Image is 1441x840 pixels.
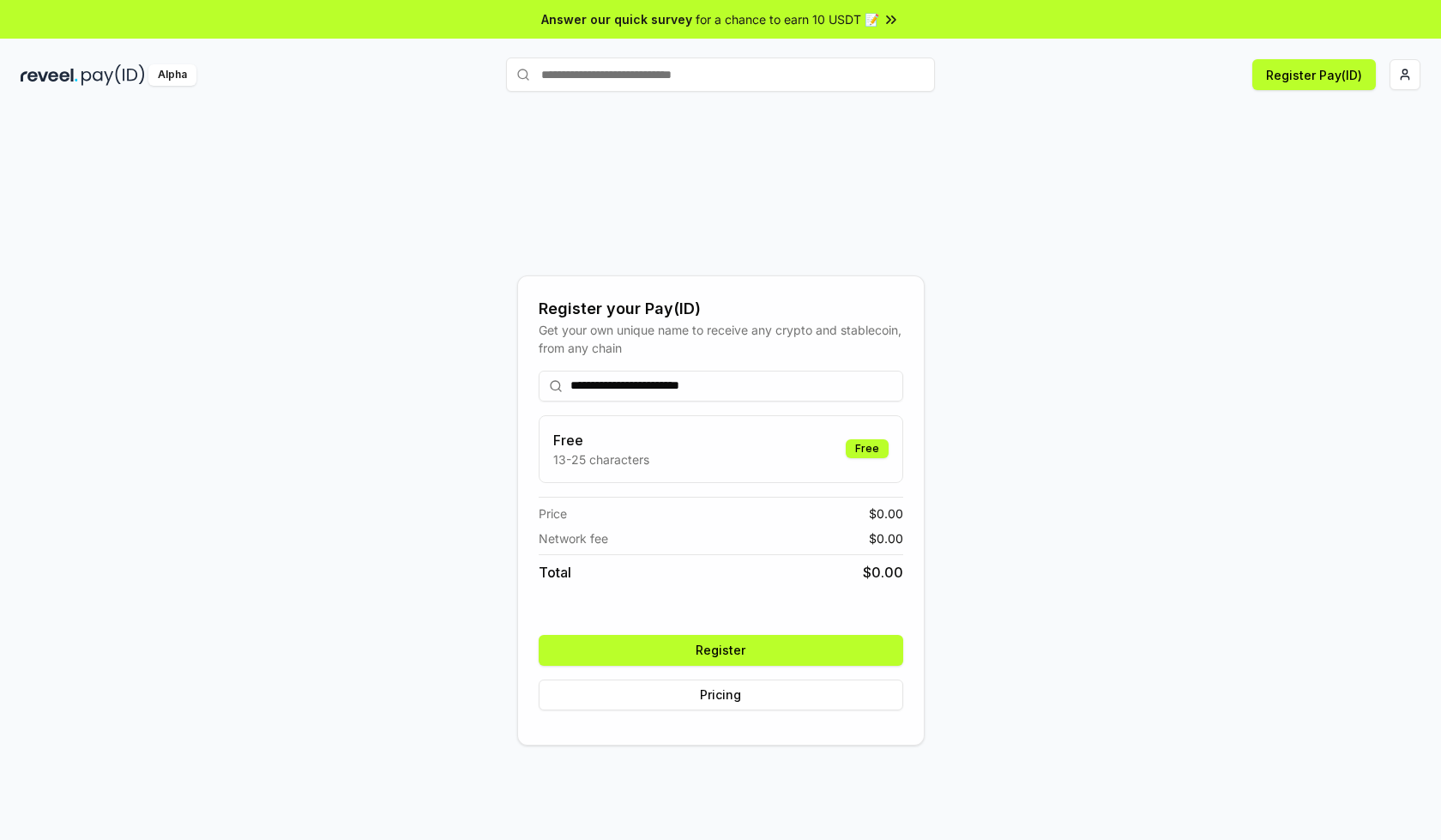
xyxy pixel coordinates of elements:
span: $ 0.00 [863,562,903,583]
span: $ 0.00 [869,505,903,523]
span: Total [539,562,571,583]
img: reveel_dark [21,64,78,86]
span: Answer our quick survey [541,10,692,28]
button: Pricing [539,680,903,710]
button: Register Pay(ID) [1252,59,1376,90]
div: Register your Pay(ID) [539,297,903,321]
button: Register [539,635,903,666]
div: Free [846,439,889,458]
span: $ 0.00 [869,529,903,547]
p: 13-25 characters [553,450,649,468]
span: for a chance to earn 10 USDT 📝 [696,10,879,28]
div: Alpha [148,64,196,86]
h3: Free [553,430,649,450]
div: Get your own unique name to receive any crypto and stablecoin, from any chain [539,321,903,357]
span: Price [539,505,567,523]
img: pay_id [81,64,145,86]
span: Network fee [539,529,608,547]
